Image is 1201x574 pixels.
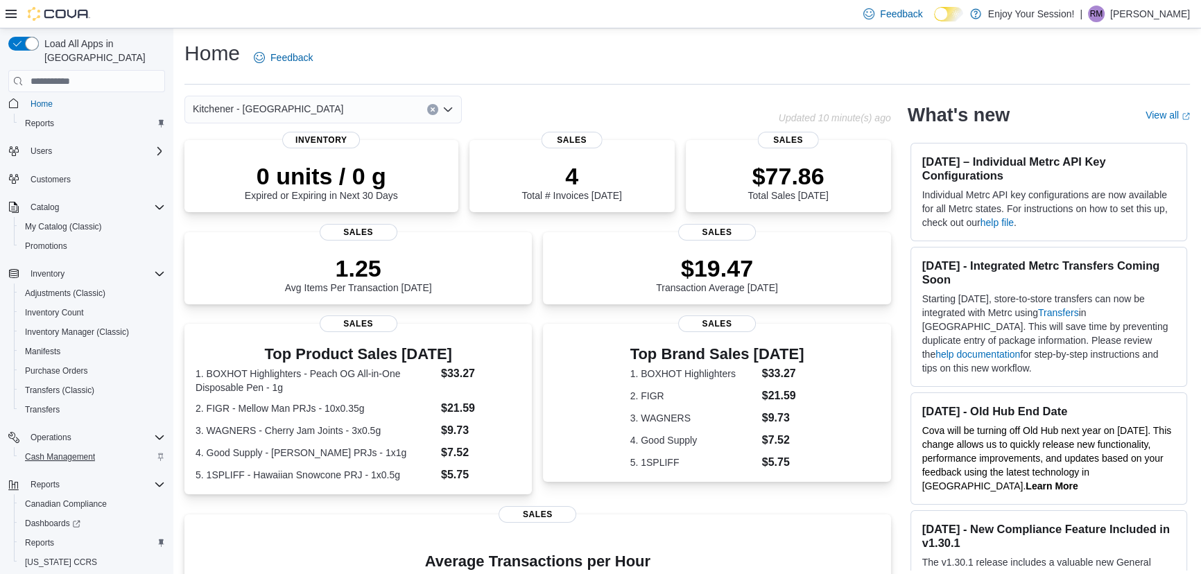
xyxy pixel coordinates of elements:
div: Avg Items Per Transaction [DATE] [285,254,432,293]
span: Transfers [25,404,60,415]
span: Inventory [282,132,360,148]
div: Transaction Average [DATE] [656,254,778,293]
span: [US_STATE] CCRS [25,557,97,568]
p: [PERSON_NAME] [1110,6,1190,22]
span: Dark Mode [934,21,935,22]
dd: $9.73 [762,410,804,426]
dt: 2. FIGR - Mellow Man PRJs - 10x0.35g [196,401,435,415]
button: Operations [3,428,171,447]
span: Promotions [19,238,165,254]
span: Reports [25,476,165,493]
p: 0 units / 0 g [245,162,398,190]
button: Catalog [3,198,171,217]
button: Transfers [14,400,171,419]
span: Reports [25,537,54,548]
span: My Catalog (Classic) [25,221,102,232]
button: Clear input [427,104,438,115]
h4: Average Transactions per Hour [196,553,880,570]
a: Promotions [19,238,73,254]
button: Customers [3,169,171,189]
a: View allExternal link [1146,110,1190,121]
svg: External link [1182,112,1190,121]
a: help file [980,217,1014,228]
a: My Catalog (Classic) [19,218,107,235]
span: Inventory Manager (Classic) [19,324,165,340]
a: Transfers (Classic) [19,382,100,399]
a: [US_STATE] CCRS [19,554,103,571]
dt: 3. WAGNERS [630,411,757,425]
span: My Catalog (Classic) [19,218,165,235]
a: Feedback [248,44,318,71]
button: Inventory Manager (Classic) [14,322,171,342]
h3: Top Brand Sales [DATE] [630,346,804,363]
button: Reports [25,476,65,493]
a: Customers [25,171,76,188]
p: Individual Metrc API key configurations are now available for all Metrc states. For instructions ... [922,188,1175,229]
span: Home [31,98,53,110]
h3: Top Product Sales [DATE] [196,346,521,363]
div: Rahil Mansuri [1088,6,1105,22]
button: Inventory [25,266,70,282]
span: Manifests [25,346,60,357]
button: Canadian Compliance [14,494,171,514]
a: Dashboards [14,514,171,533]
div: Total Sales [DATE] [748,162,828,201]
dt: 5. 1SPLIFF [630,455,757,469]
span: Transfers [19,401,165,418]
span: Users [31,146,52,157]
a: Purchase Orders [19,363,94,379]
p: 1.25 [285,254,432,282]
h3: [DATE] - Integrated Metrc Transfers Coming Soon [922,259,1175,286]
a: Home [25,96,58,112]
button: Inventory Count [14,303,171,322]
span: Sales [499,506,576,523]
span: Adjustments (Classic) [19,285,165,302]
dt: 3. WAGNERS - Cherry Jam Joints - 3x0.5g [196,424,435,437]
button: Open list of options [442,104,453,115]
span: Inventory [31,268,64,279]
span: Feedback [270,51,313,64]
span: Sales [320,224,397,241]
dd: $33.27 [441,365,521,382]
button: Manifests [14,342,171,361]
span: Customers [25,171,165,188]
span: Inventory Count [19,304,165,321]
span: Inventory Count [25,307,84,318]
p: | [1080,6,1082,22]
p: 4 [521,162,621,190]
dd: $5.75 [762,454,804,471]
button: Reports [14,114,171,133]
span: Inventory [25,266,165,282]
button: Promotions [14,236,171,256]
button: Users [3,141,171,161]
dt: 4. Good Supply - [PERSON_NAME] PRJs - 1x1g [196,446,435,460]
span: Home [25,94,165,112]
button: Transfers (Classic) [14,381,171,400]
span: Dashboards [19,515,165,532]
a: Cash Management [19,449,101,465]
button: Reports [3,475,171,494]
span: Purchase Orders [19,363,165,379]
p: Enjoy Your Session! [988,6,1075,22]
a: Inventory Manager (Classic) [19,324,135,340]
div: Total # Invoices [DATE] [521,162,621,201]
a: Learn More [1026,480,1078,492]
p: Updated 10 minute(s) ago [779,112,891,123]
span: Operations [25,429,165,446]
span: Cash Management [25,451,95,462]
dt: 1. BOXHOT Highlighters - Peach OG All-in-One Disposable Pen - 1g [196,367,435,394]
span: Washington CCRS [19,554,165,571]
span: Cova will be turning off Old Hub next year on [DATE]. This change allows us to quickly release ne... [922,425,1172,492]
span: Manifests [19,343,165,360]
span: Sales [320,315,397,332]
h1: Home [184,40,240,67]
button: Inventory [3,264,171,284]
img: Cova [28,7,90,21]
span: RM [1090,6,1103,22]
dd: $33.27 [762,365,804,382]
button: Cash Management [14,447,171,467]
span: Feedback [880,7,922,21]
span: Promotions [25,241,67,252]
button: My Catalog (Classic) [14,217,171,236]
